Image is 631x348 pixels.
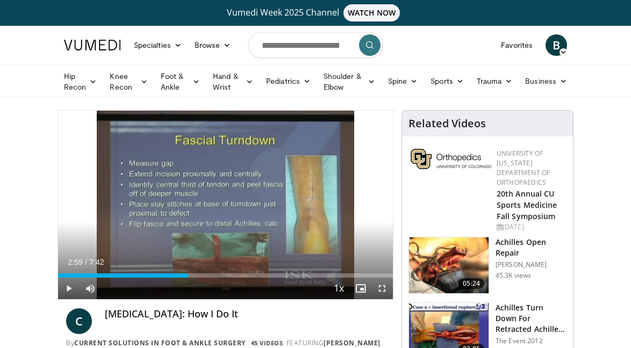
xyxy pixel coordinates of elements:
[408,117,486,130] h4: Related Videos
[497,222,564,232] div: [DATE]
[127,34,188,56] a: Specialties
[496,237,567,258] h3: Achilles Open Repair
[103,71,154,92] a: Knee Recon
[58,278,80,299] button: Play
[496,337,567,345] p: The Event 2012
[350,278,371,299] button: Enable picture-in-picture mode
[105,308,385,320] h4: [MEDICAL_DATA]: How I Do It
[496,271,531,280] p: 45.3K views
[496,302,567,335] h3: Achilles Turn Down For Retracted Achilles tear
[494,34,539,56] a: Favorites
[85,258,87,266] span: /
[260,70,317,92] a: Pediatrics
[66,308,92,334] a: C
[324,338,381,347] a: [PERSON_NAME]
[496,260,567,269] p: [PERSON_NAME]
[519,70,573,92] a: Business
[470,70,519,92] a: Trauma
[328,278,350,299] button: Playback Rate
[546,34,567,56] a: B
[58,111,393,299] video-js: Video Player
[343,4,400,21] span: WATCH NOW
[317,71,382,92] a: Shoulder & Elbow
[58,71,103,92] a: Hip Recon
[424,70,470,92] a: Sports
[458,278,484,289] span: 05:24
[497,189,557,221] a: 20th Annual CU Sports Medicine Fall Symposium
[64,40,121,50] img: VuMedi Logo
[411,149,491,169] img: 355603a8-37da-49b6-856f-e00d7e9307d3.png.150x105_q85_autocrop_double_scale_upscale_version-0.2.png
[58,273,393,278] div: Progress Bar
[74,338,246,347] a: Current Solutions in Foot & Ankle Surgery
[66,338,385,348] div: By FEATURING
[497,149,550,187] a: University of [US_STATE] Department of Orthopaedics
[248,32,383,58] input: Search topics, interventions
[68,258,82,266] span: 2:59
[58,4,573,21] a: Vumedi Week 2025 ChannelWATCH NOW
[89,258,104,266] span: 7:42
[154,71,206,92] a: Foot & Ankle
[247,338,286,347] a: 45 Videos
[409,237,489,293] img: Achilles_open_repai_100011708_1.jpg.150x105_q85_crop-smart_upscale.jpg
[408,237,567,294] a: 05:24 Achilles Open Repair [PERSON_NAME] 45.3K views
[382,70,424,92] a: Spine
[371,278,393,299] button: Fullscreen
[188,34,238,56] a: Browse
[206,71,260,92] a: Hand & Wrist
[80,278,101,299] button: Mute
